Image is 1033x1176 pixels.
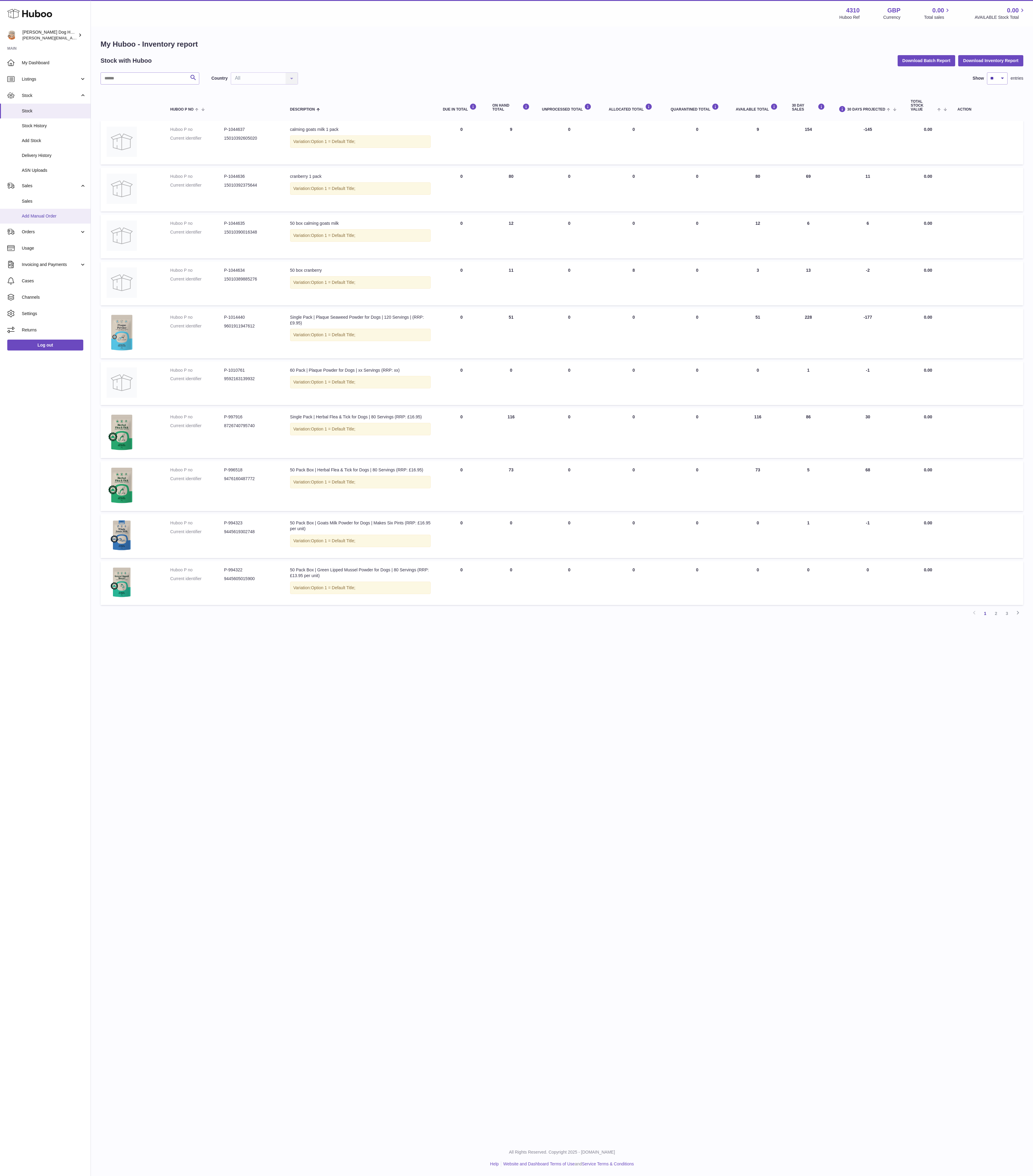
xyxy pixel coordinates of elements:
a: Website and Dashboard Terms of Use [503,1161,575,1166]
td: 1 [786,361,831,405]
div: Variation: [290,535,431,547]
span: Usage [22,245,86,251]
dd: 9592163139932 [224,376,278,382]
td: 154 [786,121,831,164]
div: Single Pack | Herbal Flea & Tick for Dogs | 80 Servings (RRP: £16.95) [290,414,431,420]
td: 0 [437,361,486,405]
td: 0 [486,514,536,558]
td: 0 [536,168,603,211]
span: Returns [22,327,86,333]
td: 80 [730,168,786,211]
img: product image [107,314,137,351]
span: Option 1 = Default Title; [311,139,356,144]
dt: Current identifier [170,376,224,382]
dd: P-1010761 [224,367,278,373]
div: Huboo Ref [839,15,860,20]
img: product image [107,367,137,398]
dd: 15010392375644 [224,182,278,188]
td: 0 [437,514,486,558]
div: 50 box cranberry [290,267,431,273]
span: 0 [696,467,698,472]
td: 3 [730,261,786,305]
td: -145 [831,121,905,164]
div: 50 Pack Box | Green Lipped Mussel Powder for Dogs | 80 Servings (RRP: £13.95 per unit) [290,567,431,579]
dt: Current identifier [170,276,224,282]
span: 0 [696,268,698,273]
span: Option 1 = Default Title; [311,380,356,384]
button: Download Inventory Report [958,55,1023,66]
span: 0.00 [924,520,932,525]
span: Cases [22,278,86,284]
span: Total sales [924,15,951,20]
td: 0 [603,461,665,511]
dd: P-994322 [224,567,278,573]
li: and [501,1161,634,1167]
dt: Current identifier [170,229,224,235]
div: ALLOCATED Total [609,103,659,111]
dt: Huboo P no [170,414,224,420]
td: -1 [831,361,905,405]
span: Channels [22,294,86,300]
dt: Huboo P no [170,267,224,273]
dt: Huboo P no [170,520,224,526]
td: 0 [536,461,603,511]
dd: P-996518 [224,467,278,473]
div: Variation: [290,135,431,148]
img: product image [107,567,137,597]
span: 0 [696,520,698,525]
span: Option 1 = Default Title; [311,186,356,191]
td: 0 [536,261,603,305]
img: product image [107,267,137,298]
td: 0 [603,168,665,211]
td: 0 [536,121,603,164]
dt: Huboo P no [170,567,224,573]
dt: Huboo P no [170,174,224,179]
td: 12 [486,214,536,258]
td: 0 [603,308,665,358]
label: Country [211,75,228,81]
a: Help [490,1161,499,1166]
td: 0 [603,514,665,558]
span: Orders [22,229,80,235]
td: 0 [536,514,603,558]
span: Option 1 = Default Title; [311,332,356,337]
strong: 4310 [846,6,860,15]
td: 1 [786,514,831,558]
span: 0.00 [924,268,932,273]
div: UNPROCESSED Total [542,103,597,111]
span: Option 1 = Default Title; [311,538,356,543]
td: 0 [437,261,486,305]
td: 0 [536,214,603,258]
td: 0 [831,561,905,605]
td: 0 [486,361,536,405]
dt: Current identifier [170,476,224,482]
span: Total stock value [911,100,936,112]
dt: Current identifier [170,323,224,329]
strong: GBP [887,6,900,15]
a: 3 [1002,608,1012,619]
td: 0 [437,168,486,211]
td: 0 [437,461,486,511]
div: 30 DAY SALES [792,103,825,111]
span: 0.00 [924,567,932,572]
td: 69 [786,168,831,211]
dt: Huboo P no [170,467,224,473]
td: 5 [786,461,831,511]
td: 0 [603,214,665,258]
td: 0 [603,408,665,458]
div: Variation: [290,329,431,341]
td: 0 [603,361,665,405]
div: ON HAND Total [492,103,530,111]
span: 0.00 [924,467,932,472]
span: Option 1 = Default Title; [311,233,356,238]
span: 0 [696,368,698,373]
td: 0 [437,561,486,605]
span: 0 [696,221,698,226]
a: 2 [991,608,1002,619]
span: ASN Uploads [22,168,86,173]
span: Option 1 = Default Title; [311,280,356,285]
img: product image [107,174,137,204]
span: Add Manual Order [22,213,86,219]
td: 228 [786,308,831,358]
div: 60 Pack | Plaque Powder for Dogs | xx Servings (RRP: xx) [290,367,431,373]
